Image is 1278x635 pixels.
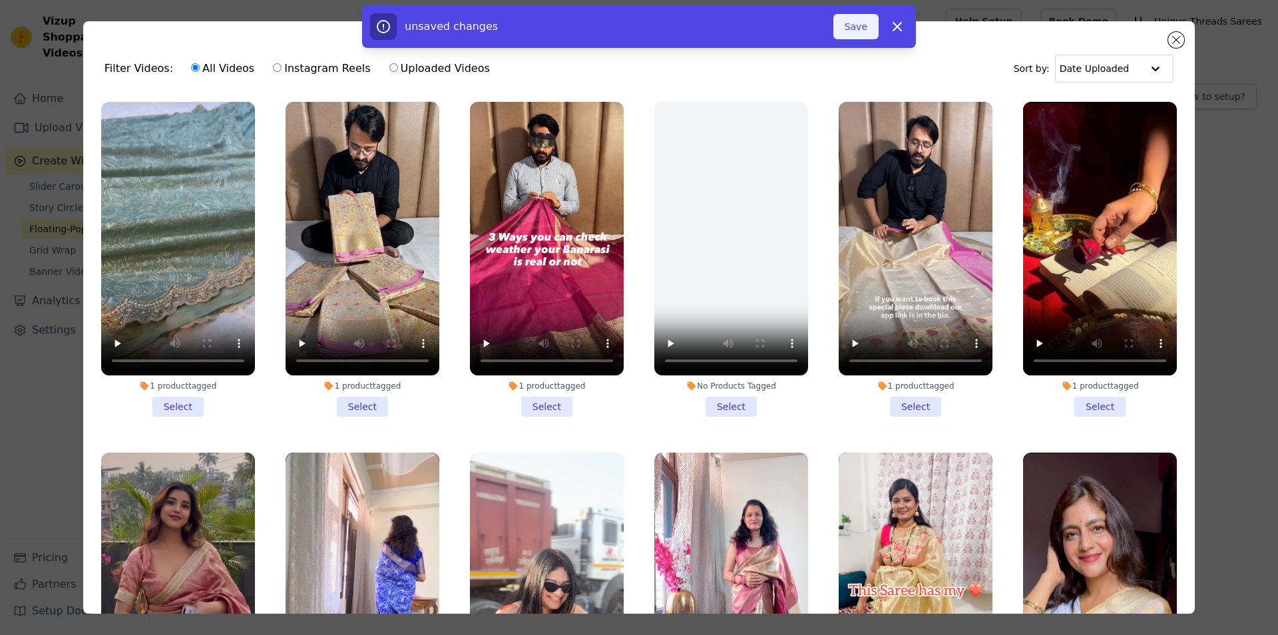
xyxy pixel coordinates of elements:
[1023,381,1177,391] div: 1 product tagged
[839,381,992,391] div: 1 product tagged
[389,60,491,77] label: Uploaded Videos
[272,60,371,77] label: Instagram Reels
[1014,55,1174,83] div: Sort by:
[470,381,624,391] div: 1 product tagged
[286,381,439,391] div: 1 product tagged
[654,381,808,391] div: No Products Tagged
[405,20,498,33] span: unsaved changes
[101,381,255,391] div: 1 product tagged
[105,53,497,84] div: Filter Videos:
[833,14,879,39] button: Save
[190,60,255,77] label: All Videos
